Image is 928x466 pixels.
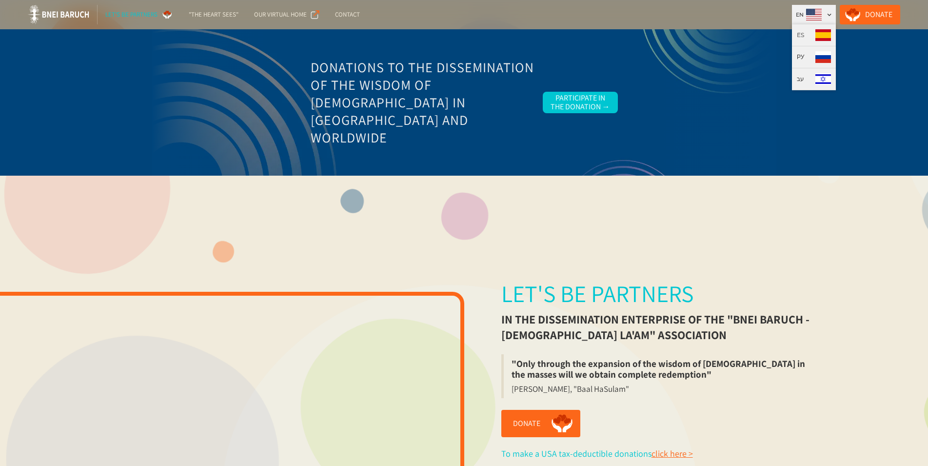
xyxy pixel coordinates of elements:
a: Contact [327,5,368,24]
div: Our Virtual Home [254,10,307,20]
a: Our Virtual Home [246,5,327,24]
div: Let's be partners [501,280,693,307]
nav: EN [792,24,836,90]
a: ES [792,24,836,46]
h3: Donations to the Dissemination of the Wisdom of [DEMOGRAPHIC_DATA] in [GEOGRAPHIC_DATA] and World... [311,59,535,146]
a: Donate [501,410,580,437]
a: עב [792,68,836,90]
div: РУ [797,52,804,62]
div: EN [796,10,804,20]
blockquote: [PERSON_NAME], "Baal HaSulam" [501,384,637,398]
a: click here > [652,448,693,459]
div: "The Heart Sees" [189,10,238,20]
a: РУ [792,46,836,68]
a: "The Heart Sees" [181,5,246,24]
div: in the dissemination enterprise of the "Bnei Baruch - [DEMOGRAPHIC_DATA] La'am" association [501,311,817,343]
blockquote: "Only through the expansion of the wisdom of [DEMOGRAPHIC_DATA] in the masses will we obtain comp... [501,354,817,384]
div: עב [797,74,804,84]
a: Donate [840,5,900,24]
a: Let's be partners [98,5,181,24]
div: EN [792,5,836,24]
div: ES [797,30,804,40]
div: Participate in the Donation → [551,94,610,111]
div: To make a USA tax-deductible donations [501,449,693,459]
div: Contact [335,10,360,20]
div: Let's be partners [105,10,158,20]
